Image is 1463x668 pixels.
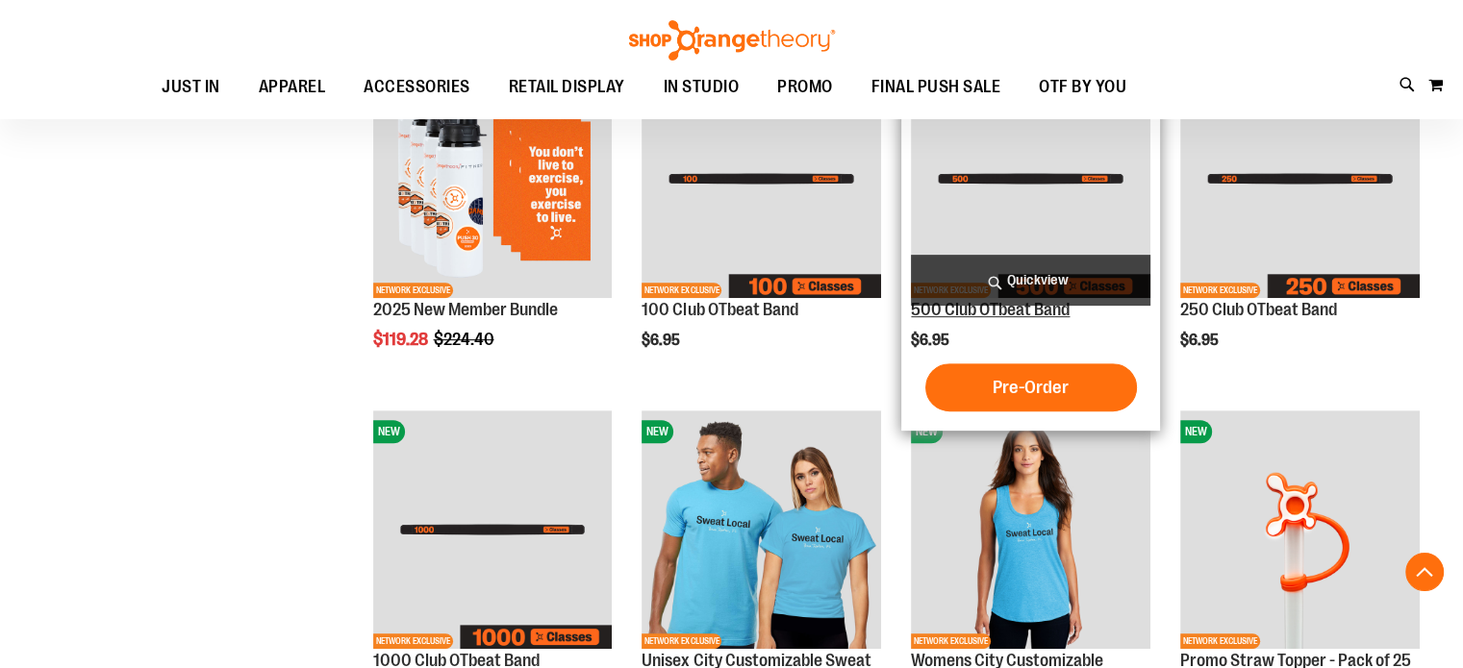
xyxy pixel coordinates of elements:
div: product [901,50,1160,432]
a: Promo Straw Topper - Pack of 25NEWNETWORK EXCLUSIVE [1180,410,1420,653]
button: Pre-Order [925,363,1137,411]
span: NETWORK EXCLUSIVE [373,283,453,298]
span: NETWORK EXCLUSIVE [1180,283,1260,298]
a: ACCESSORIES [344,65,490,110]
a: Unisex City Customizable Fine Jersey TeeNEWNETWORK EXCLUSIVE [642,410,881,653]
span: JUST IN [162,65,220,109]
img: Image of 250 Club OTbeat Band [1180,60,1420,299]
a: Image of 500 Club OTbeat BandNEWNETWORK EXCLUSIVE [911,60,1150,302]
img: Unisex City Customizable Fine Jersey Tee [642,410,881,650]
span: $119.28 [373,330,431,349]
a: APPAREL [240,65,345,110]
img: Image of 500 Club OTbeat Band [911,60,1150,299]
a: IN STUDIO [644,65,759,110]
span: NEW [911,420,943,443]
span: NEW [642,420,673,443]
a: Image of 100 Club OTbeat BandNEWNETWORK EXCLUSIVE [642,60,881,302]
div: product [632,50,891,389]
span: NETWORK EXCLUSIVE [373,633,453,649]
img: Promo Straw Topper - Pack of 25 [1180,410,1420,650]
a: PROMO [758,65,852,110]
span: RETAIL DISPLAY [509,65,625,109]
a: 100 Club OTbeat Band [642,300,797,319]
div: product [1171,50,1429,389]
a: City Customizable Perfect Racerback TankNEWNETWORK EXCLUSIVE [911,410,1150,653]
span: $6.95 [911,332,952,349]
img: Shop Orangetheory [626,20,838,61]
span: IN STUDIO [664,65,740,109]
a: JUST IN [142,65,240,109]
span: NEW [373,420,405,443]
span: OTF BY YOU [1039,65,1126,109]
a: RETAIL DISPLAY [490,65,644,110]
span: $6.95 [1180,332,1222,349]
img: Image of 100 Club OTbeat Band [642,60,881,299]
span: NETWORK EXCLUSIVE [1180,633,1260,649]
span: $224.40 [434,330,497,349]
span: $6.95 [642,332,683,349]
img: Image of 1000 Club OTbeat Band [373,410,613,650]
a: 250 Club OTbeat Band [1180,300,1337,319]
a: FINAL PUSH SALE [852,65,1021,110]
a: 500 Club OTbeat Band [911,300,1070,319]
span: NEW [1180,420,1212,443]
a: OTF BY YOU [1020,65,1146,110]
a: 2025 New Member BundleNEWNETWORK EXCLUSIVE [373,60,613,302]
span: PROMO [777,65,833,109]
span: APPAREL [259,65,326,109]
a: Quickview [911,255,1150,306]
span: FINAL PUSH SALE [871,65,1001,109]
span: NETWORK EXCLUSIVE [642,283,721,298]
span: Pre-Order [993,377,1069,398]
span: NETWORK EXCLUSIVE [911,633,991,649]
span: ACCESSORIES [364,65,470,109]
button: Back To Top [1405,553,1444,591]
img: City Customizable Perfect Racerback Tank [911,410,1150,650]
a: Image of 250 Club OTbeat BandNEWNETWORK EXCLUSIVE [1180,60,1420,302]
div: product [364,50,622,399]
a: Image of 1000 Club OTbeat BandNEWNETWORK EXCLUSIVE [373,410,613,653]
span: NETWORK EXCLUSIVE [642,633,721,649]
img: 2025 New Member Bundle [373,60,613,299]
a: 2025 New Member Bundle [373,300,558,319]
